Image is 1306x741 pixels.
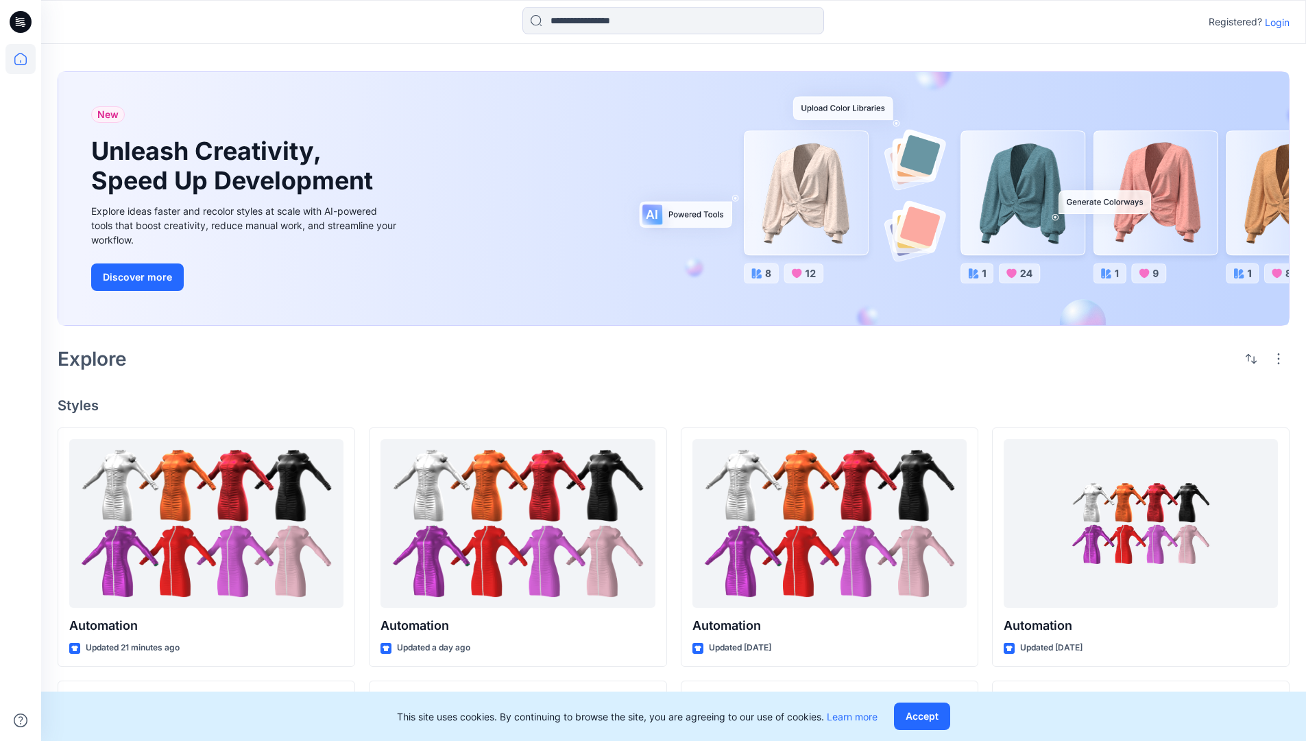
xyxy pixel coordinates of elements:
[1004,616,1278,635] p: Automation
[91,263,400,291] a: Discover more
[1209,14,1262,30] p: Registered?
[58,348,127,370] h2: Explore
[91,204,400,247] div: Explore ideas faster and recolor styles at scale with AI-powered tools that boost creativity, red...
[397,641,470,655] p: Updated a day ago
[827,711,878,722] a: Learn more
[692,616,967,635] p: Automation
[894,703,950,730] button: Accept
[58,397,1290,414] h4: Styles
[397,709,878,724] p: This site uses cookies. By continuing to browse the site, you are agreeing to our use of cookies.
[69,616,343,635] p: Automation
[86,641,180,655] p: Updated 21 minutes ago
[380,616,655,635] p: Automation
[709,641,771,655] p: Updated [DATE]
[1020,641,1083,655] p: Updated [DATE]
[1265,15,1290,30] p: Login
[69,439,343,609] a: Automation
[91,263,184,291] button: Discover more
[692,439,967,609] a: Automation
[91,137,379,196] h1: Unleash Creativity, Speed Up Development
[1004,439,1278,609] a: Automation
[380,439,655,609] a: Automation
[97,106,119,123] span: New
